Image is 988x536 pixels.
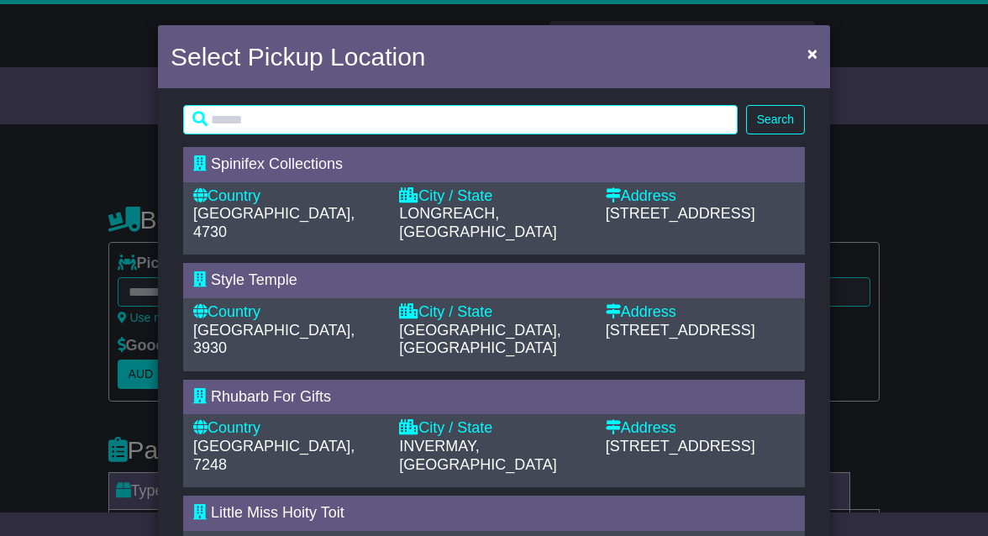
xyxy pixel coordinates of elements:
[606,438,755,455] span: [STREET_ADDRESS]
[211,271,297,288] span: Style Temple
[399,187,588,206] div: City / State
[399,205,556,240] span: LONGREACH, [GEOGRAPHIC_DATA]
[193,419,382,438] div: Country
[193,322,355,357] span: [GEOGRAPHIC_DATA], 3930
[606,322,755,339] span: [STREET_ADDRESS]
[746,105,805,134] button: Search
[193,205,355,240] span: [GEOGRAPHIC_DATA], 4730
[399,419,588,438] div: City / State
[807,44,817,63] span: ×
[211,388,331,405] span: Rhubarb For Gifts
[171,38,426,76] h4: Select Pickup Location
[399,303,588,322] div: City / State
[399,438,556,473] span: INVERMAY, [GEOGRAPHIC_DATA]
[799,36,826,71] button: Close
[399,322,560,357] span: [GEOGRAPHIC_DATA], [GEOGRAPHIC_DATA]
[606,419,795,438] div: Address
[193,187,382,206] div: Country
[211,504,344,521] span: Little Miss Hoity Toit
[606,187,795,206] div: Address
[193,303,382,322] div: Country
[606,303,795,322] div: Address
[211,155,343,172] span: Spinifex Collections
[606,205,755,222] span: [STREET_ADDRESS]
[193,438,355,473] span: [GEOGRAPHIC_DATA], 7248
